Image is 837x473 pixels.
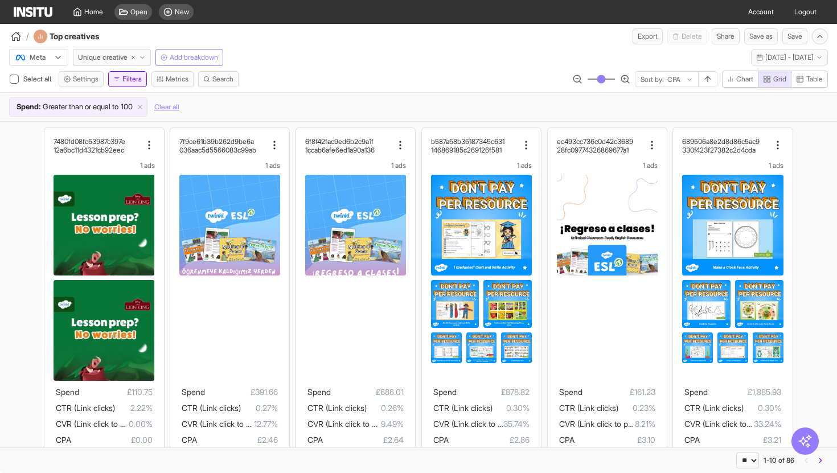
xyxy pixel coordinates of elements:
[559,403,618,413] span: CTR (Link clicks)
[155,49,223,66] button: Add breakdown
[73,75,99,84] span: Settings
[305,137,374,146] h2: 6f8f42fac9ed6b2c9a1f
[708,385,781,399] span: £1,885.93
[559,387,582,397] span: Spend
[682,146,756,154] h2: 330f423f27382c2d4cda
[744,28,778,44] button: Save as
[559,419,659,429] span: CVR (Link click to purchase)
[154,97,179,117] button: Clear all
[557,161,658,170] div: 1 ads
[56,387,79,397] span: Spend
[684,435,700,445] span: CPA
[684,387,708,397] span: Spend
[179,137,254,146] h2: 7f9ce61b39b262d9be6a
[433,387,457,397] span: Spend
[331,385,404,399] span: £686.01
[305,161,406,170] div: 1 ads
[782,28,807,44] button: Save
[582,385,655,399] span: £161.23
[557,137,644,154] div: ec493cc736c0d42c368928fc09774326869677a1
[503,417,530,431] span: 35.74%
[754,417,781,431] span: 33.24%
[205,385,278,399] span: £391.66
[307,387,331,397] span: Spend
[641,75,664,84] span: Sort by:
[182,419,281,429] span: CVR (Link click to purchase)
[751,50,828,65] button: [DATE] - [DATE]
[493,401,530,415] span: 0.30%
[79,385,152,399] span: £110.75
[381,417,404,431] span: 9.49%
[431,161,532,170] div: 1 ads
[682,137,769,154] div: 689506a8e2d8d86c5ac9330f423f27382c2d4cda
[197,433,278,447] span: £2.46
[712,28,740,44] button: Share
[54,146,124,154] h2: 12a6bc11d4321cb92eec
[10,98,147,116] div: Spend:Greater than or equal to100
[71,433,152,447] span: £0.00
[633,28,663,44] button: Export
[179,161,280,170] div: 1 ads
[56,403,115,413] span: CTR (Link clicks)
[433,435,449,445] span: CPA
[431,137,518,154] div: b587a58b35187345c631146869185c269126f581
[121,101,133,113] span: 100
[307,419,407,429] span: CVR (Link click to purchase)
[557,146,629,154] h2: 28fc09774326869677a1
[198,71,239,87] button: Search
[323,433,404,447] span: £2.64
[682,161,783,170] div: 1 ads
[78,53,128,62] span: Unique creative
[682,137,760,146] h2: 689506a8e2d8d86c5ac9
[54,137,125,146] h2: 7480fd08fc53987c397e
[684,403,744,413] span: CTR (Link clicks)
[559,435,575,445] span: CPA
[50,31,130,42] h4: Top creatives
[635,417,655,431] span: 8.21%
[722,71,758,88] button: Chart
[307,435,323,445] span: CPA
[175,7,189,17] span: New
[84,7,103,17] span: Home
[56,435,71,445] span: CPA
[17,101,40,113] span: Spend :
[667,28,707,44] span: You cannot delete a preset report.
[618,401,655,415] span: 0.23%
[179,146,256,154] h2: 036aac5d5566083c99ab
[449,433,530,447] span: £2.86
[307,403,367,413] span: CTR (Link clicks)
[54,137,141,154] div: 7480fd08fc53987c397e12a6bc11d4321cb92eec
[433,419,533,429] span: CVR (Link click to purchase)
[457,385,530,399] span: £878.82
[433,403,493,413] span: CTR (Link clicks)
[791,71,828,88] button: Table
[431,137,504,146] h2: b587a58b35187345c631
[54,161,154,170] div: 1 ads
[212,75,233,84] span: Search
[59,71,104,87] button: Settings
[130,7,147,17] span: Open
[557,137,633,146] h2: ec493cc736c0d42c3689
[34,30,130,43] div: Top creatives
[773,75,786,84] span: Grid
[744,401,781,415] span: 0.30%
[431,146,502,154] h2: 146869185c269126f581
[151,71,194,87] button: Metrics
[108,71,147,87] button: Filters
[758,71,791,88] button: Grid
[700,433,781,447] span: £3.21
[305,137,392,154] div: 6f8f42fac9ed6b2c9a1f1ccab6afe6ed1a90a136
[765,53,814,62] span: [DATE] - [DATE]
[26,31,29,42] span: /
[129,417,153,431] span: 0.00%
[764,456,794,465] div: 1-10 of 86
[43,101,118,113] span: Greater than or equal to
[736,75,753,84] span: Chart
[367,401,404,415] span: 0.26%
[241,401,278,415] span: 0.27%
[254,417,278,431] span: 12.77%
[182,403,241,413] span: CTR (Link clicks)
[9,30,29,43] button: /
[182,387,205,397] span: Spend
[684,419,784,429] span: CVR (Link click to purchase)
